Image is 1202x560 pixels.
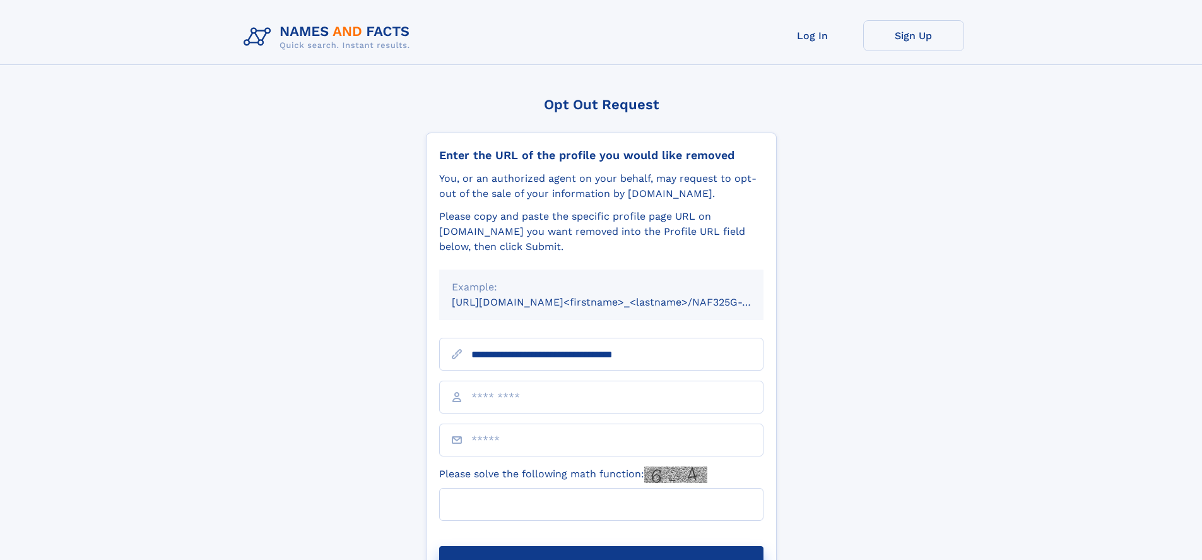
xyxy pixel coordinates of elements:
small: [URL][DOMAIN_NAME]<firstname>_<lastname>/NAF325G-xxxxxxxx [452,296,787,308]
div: Please copy and paste the specific profile page URL on [DOMAIN_NAME] you want removed into the Pr... [439,209,763,254]
img: Logo Names and Facts [239,20,420,54]
label: Please solve the following math function: [439,467,707,483]
div: Enter the URL of the profile you would like removed [439,148,763,162]
div: Opt Out Request [426,97,777,112]
div: Example: [452,280,751,295]
div: You, or an authorized agent on your behalf, may request to opt-out of the sale of your informatio... [439,171,763,201]
a: Log In [762,20,863,51]
a: Sign Up [863,20,964,51]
